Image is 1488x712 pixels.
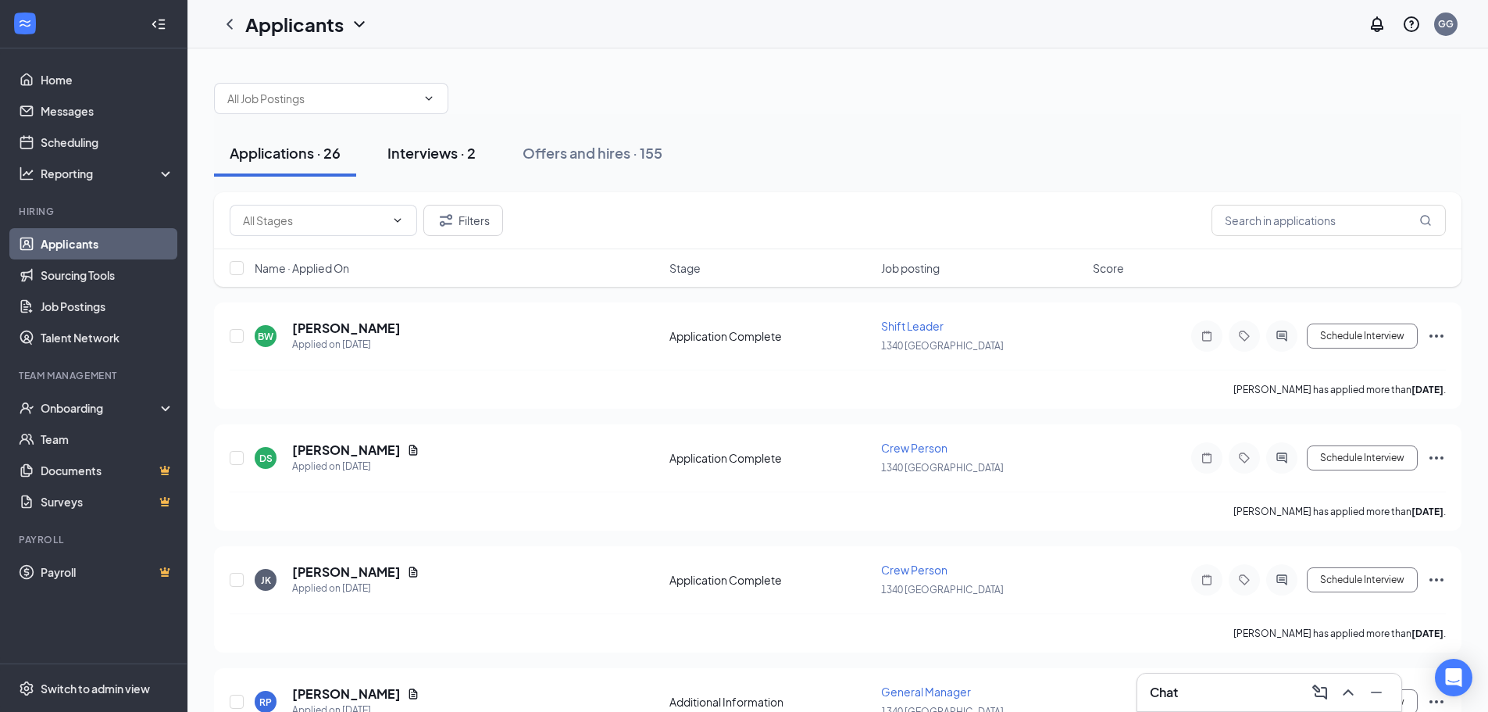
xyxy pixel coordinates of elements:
div: Applied on [DATE] [292,581,419,596]
button: Schedule Interview [1307,445,1418,470]
svg: UserCheck [19,400,34,416]
span: Score [1093,260,1124,276]
b: [DATE] [1411,506,1443,517]
h1: Applicants [245,11,344,38]
a: PayrollCrown [41,556,174,588]
p: [PERSON_NAME] has applied more than . [1233,505,1446,518]
div: DS [259,452,273,465]
a: DocumentsCrown [41,455,174,486]
p: [PERSON_NAME] has applied more than . [1233,383,1446,396]
div: Applications · 26 [230,143,341,163]
svg: Ellipses [1427,692,1446,711]
span: Stage [669,260,701,276]
a: Applicants [41,228,174,259]
div: Application Complete [669,328,872,344]
svg: ChevronUp [1339,683,1358,702]
div: GG [1438,17,1454,30]
svg: ChevronDown [423,92,435,105]
input: All Stages [243,212,385,229]
svg: Tag [1235,574,1254,586]
svg: Filter [437,211,455,230]
input: All Job Postings [227,90,416,107]
button: ComposeMessage [1308,680,1333,705]
h5: [PERSON_NAME] [292,564,401,581]
button: Filter Filters [423,205,503,236]
svg: Analysis [19,166,34,181]
p: [PERSON_NAME] has applied more than . [1233,627,1446,640]
div: Additional Information [669,694,872,710]
span: 1340 [GEOGRAPHIC_DATA] [881,584,1004,596]
div: JK [261,574,271,587]
svg: Note [1197,452,1216,464]
div: Interviews · 2 [387,143,476,163]
a: Talent Network [41,322,174,353]
a: Home [41,64,174,95]
div: Team Management [19,369,171,382]
svg: ActiveChat [1272,452,1291,464]
svg: Notifications [1368,15,1386,34]
svg: ActiveChat [1272,574,1291,586]
svg: Document [407,688,419,700]
button: ChevronUp [1336,680,1361,705]
button: Minimize [1364,680,1389,705]
svg: Settings [19,681,34,696]
svg: ChevronDown [350,15,369,34]
a: Team [41,424,174,455]
b: [DATE] [1411,384,1443,395]
button: Schedule Interview [1307,324,1418,349]
svg: Note [1197,574,1216,586]
button: Schedule Interview [1307,567,1418,592]
svg: Document [407,444,419,456]
h3: Chat [1150,684,1178,701]
div: Application Complete [669,450,872,466]
b: [DATE] [1411,628,1443,639]
svg: Ellipses [1427,571,1446,589]
a: Scheduling [41,127,174,158]
h5: [PERSON_NAME] [292,442,401,459]
a: Job Postings [41,291,174,322]
input: Search in applications [1211,205,1446,236]
svg: Collapse [151,16,166,32]
svg: ActiveChat [1272,330,1291,342]
svg: ComposeMessage [1311,683,1329,702]
div: Open Intercom Messenger [1435,659,1472,696]
div: Reporting [41,166,175,181]
svg: Minimize [1367,683,1386,702]
span: General Manager [881,685,971,699]
h5: [PERSON_NAME] [292,685,401,703]
svg: WorkstreamLogo [17,16,33,31]
svg: Ellipses [1427,327,1446,345]
div: RP [259,696,272,709]
span: Job posting [881,260,940,276]
div: BW [258,330,273,343]
svg: Document [407,566,419,578]
span: 1340 [GEOGRAPHIC_DATA] [881,340,1004,352]
span: Crew Person [881,441,947,455]
div: Applied on [DATE] [292,459,419,474]
div: Application Complete [669,572,872,588]
svg: ChevronDown [391,214,404,227]
svg: Tag [1235,330,1254,342]
span: Crew Person [881,563,947,577]
span: 1340 [GEOGRAPHIC_DATA] [881,462,1004,474]
div: Applied on [DATE] [292,337,401,352]
div: Hiring [19,205,171,218]
svg: QuestionInfo [1402,15,1421,34]
div: Offers and hires · 155 [523,143,662,163]
svg: MagnifyingGlass [1419,214,1432,227]
svg: Ellipses [1427,449,1446,467]
svg: Note [1197,330,1216,342]
svg: Tag [1235,452,1254,464]
div: Payroll [19,533,171,546]
div: Onboarding [41,400,161,416]
a: SurveysCrown [41,486,174,517]
h5: [PERSON_NAME] [292,320,401,337]
a: Sourcing Tools [41,259,174,291]
span: Shift Leader [881,319,944,333]
svg: ChevronLeft [220,15,239,34]
span: Name · Applied On [255,260,349,276]
div: Switch to admin view [41,681,150,696]
a: Messages [41,95,174,127]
